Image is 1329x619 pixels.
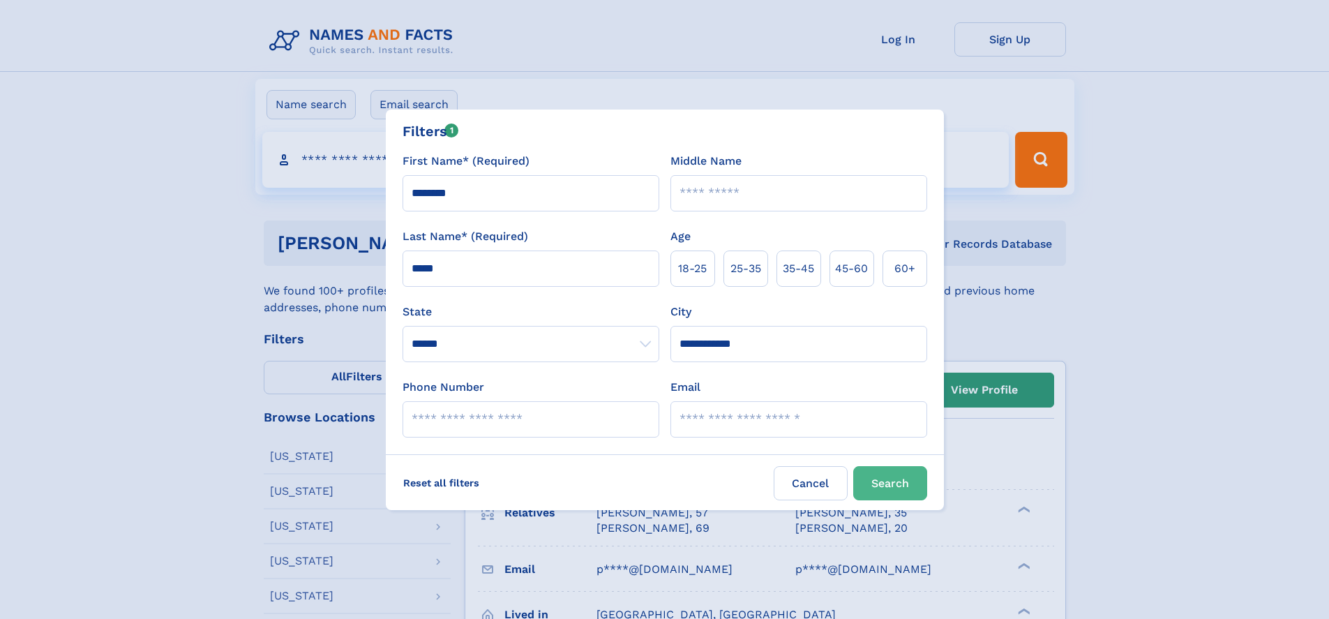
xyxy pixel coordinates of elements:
[403,121,459,142] div: Filters
[403,153,530,170] label: First Name* (Required)
[670,379,700,396] label: Email
[853,466,927,500] button: Search
[670,304,691,320] label: City
[403,304,659,320] label: State
[835,260,868,277] span: 45‑60
[670,228,691,245] label: Age
[403,379,484,396] label: Phone Number
[403,228,528,245] label: Last Name* (Required)
[730,260,761,277] span: 25‑35
[894,260,915,277] span: 60+
[394,466,488,500] label: Reset all filters
[783,260,814,277] span: 35‑45
[670,153,742,170] label: Middle Name
[678,260,707,277] span: 18‑25
[774,466,848,500] label: Cancel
